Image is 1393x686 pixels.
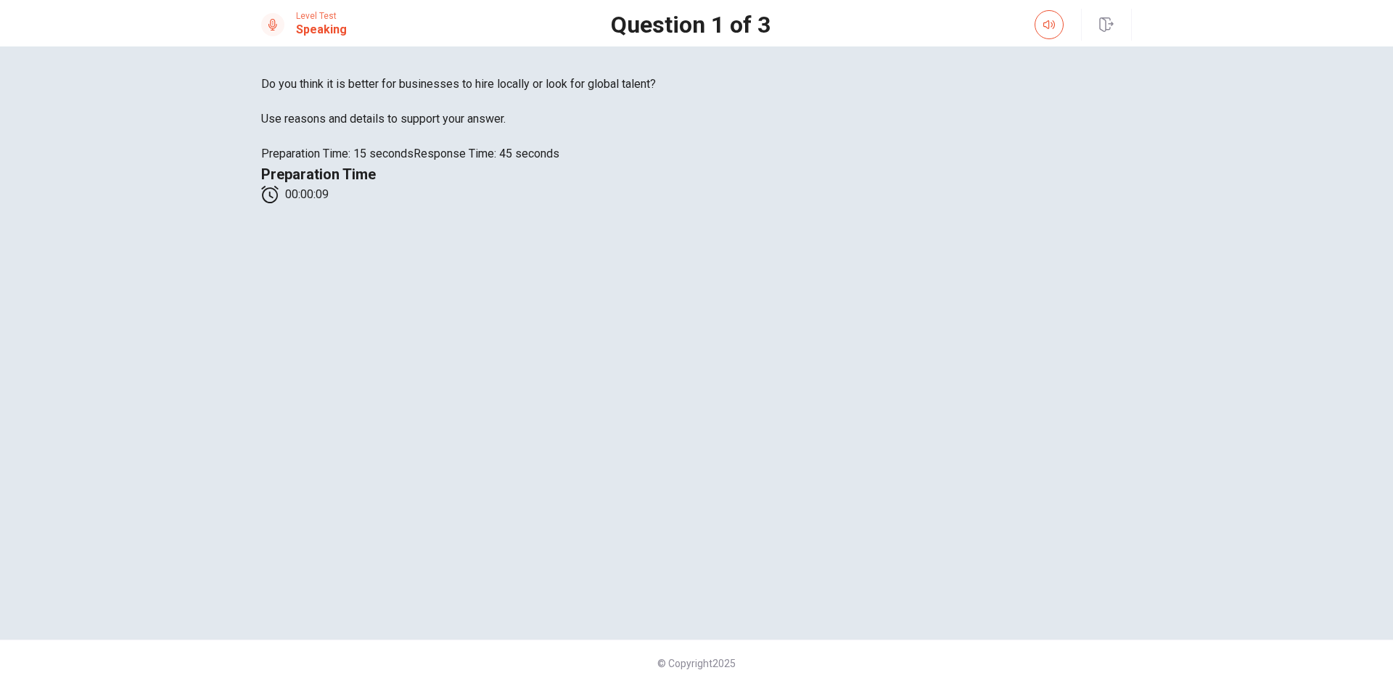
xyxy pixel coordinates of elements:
[296,11,347,21] span: Level Test
[261,166,376,183] span: Preparation Time
[261,110,1132,128] span: Use reasons and details to support your answer.
[261,75,1132,93] span: Do you think it is better for businesses to hire locally or look for global talent?
[611,16,771,33] h1: Question 1 of 3
[296,21,347,38] h1: Speaking
[657,658,736,669] span: © Copyright 2025
[261,147,414,160] span: Preparation Time: 15 seconds
[285,186,329,203] span: 00:00:09
[414,147,559,160] span: Response Time: 45 seconds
